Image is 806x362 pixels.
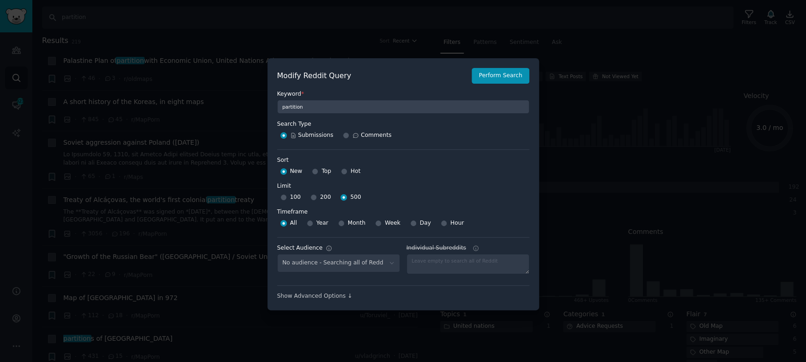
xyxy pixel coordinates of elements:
span: Week [385,219,400,227]
span: Submissions [290,131,333,140]
input: Keyword to search on Reddit [277,100,529,114]
span: Year [316,219,328,227]
div: Limit [277,182,291,190]
span: 500 [350,193,361,202]
label: Sort [277,156,529,165]
span: All [290,219,297,227]
div: Show Advanced Options ↓ [277,292,529,301]
span: Month [348,219,365,227]
span: Hour [450,219,464,227]
span: 200 [320,193,331,202]
h2: Modify Reddit Query [277,70,467,82]
span: Day [420,219,431,227]
button: Perform Search [472,68,529,84]
span: Top [321,167,331,176]
span: New [290,167,303,176]
div: Select Audience [277,244,323,252]
label: Individual Subreddits [406,244,529,252]
label: Keyword [277,90,529,98]
label: Search Type [277,114,529,129]
span: Hot [351,167,361,176]
label: Timeframe [277,205,529,216]
span: Comments [361,131,391,140]
span: 100 [290,193,301,202]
